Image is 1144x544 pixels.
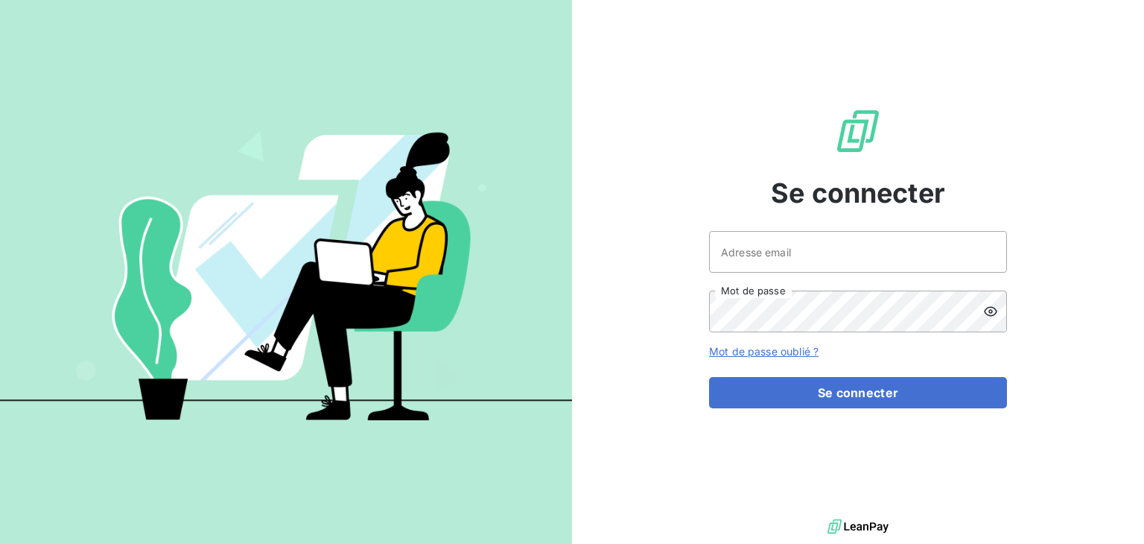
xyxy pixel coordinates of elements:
[834,107,882,155] img: Logo LeanPay
[709,377,1007,408] button: Se connecter
[709,231,1007,273] input: placeholder
[709,345,819,358] a: Mot de passe oublié ?
[771,173,945,213] span: Se connecter
[827,516,889,538] img: logo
